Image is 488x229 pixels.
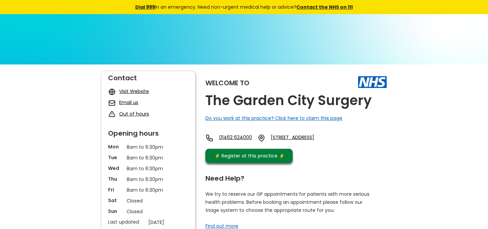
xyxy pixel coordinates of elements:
[127,165,170,172] p: 8am to 6:30pm
[108,186,123,193] p: Fri
[219,134,252,142] a: 01462 624000
[108,71,189,81] div: Contact
[205,115,342,122] a: Do you work at this practice? Click here to claim this page
[211,152,288,159] div: ⚡️ Register at this practice ⚡️
[205,93,372,108] h2: The Garden City Surgery
[127,143,170,151] p: 8am to 6:30pm
[205,134,213,142] img: telephone icon
[108,219,145,225] p: Last updated:
[135,4,155,10] a: Dial 999
[358,76,387,88] img: The NHS logo
[205,190,370,214] p: We try to reserve our GP appointments for patients with more serious health problems. Before book...
[127,208,170,215] p: Closed
[90,3,398,11] div: in an emergency. Need non-urgent medical help or advice?
[108,197,123,204] p: Sat
[119,110,149,117] a: Out of hours
[108,88,116,96] img: globe icon
[108,99,116,107] img: mail icon
[108,143,123,150] p: Mon
[205,172,380,182] div: Need Help?
[108,176,123,182] p: Thu
[119,88,149,95] a: Visit Website
[127,186,170,194] p: 8am to 6:30pm
[205,80,249,86] div: Welcome to
[108,154,123,161] p: Tue
[271,134,337,142] a: [STREET_ADDRESS]
[127,176,170,183] p: 8am to 6:30pm
[205,149,293,163] a: ⚡️ Register at this practice ⚡️
[108,110,116,118] img: exclamation icon
[296,4,353,10] a: Contact the NHS on 111
[148,219,192,226] p: [DATE]
[108,165,123,172] p: Wed
[119,99,138,106] a: Email us
[257,134,265,142] img: practice location icon
[108,127,189,137] div: Opening hours
[127,154,170,162] p: 8am to 6:30pm
[108,208,123,215] p: Sun
[127,197,170,204] p: Closed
